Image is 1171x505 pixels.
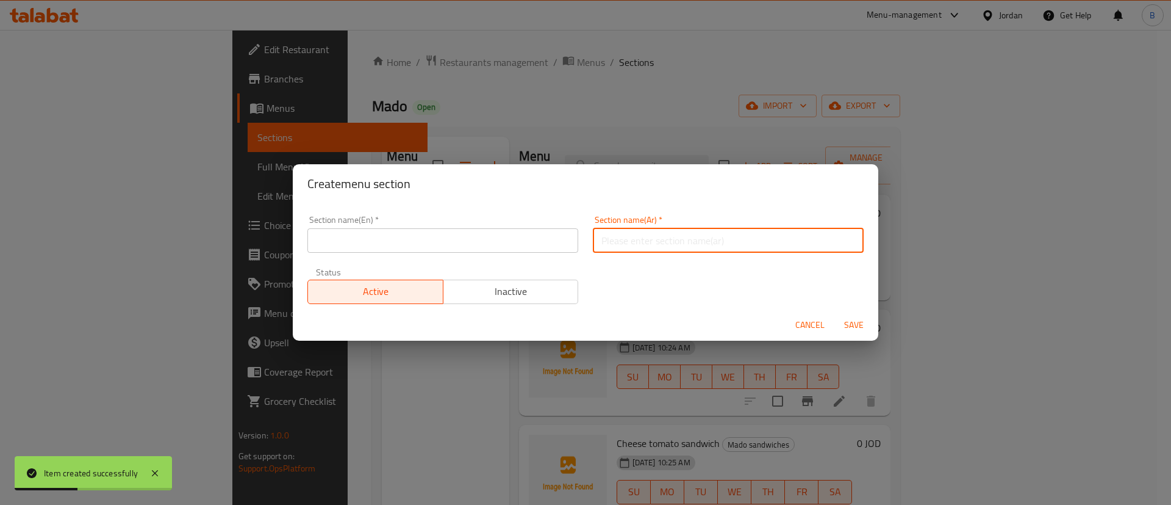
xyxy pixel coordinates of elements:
[313,283,439,300] span: Active
[839,318,868,333] span: Save
[443,280,579,304] button: Inactive
[795,318,825,333] span: Cancel
[593,228,864,253] input: Please enter section name(ar)
[307,228,578,253] input: Please enter section name(en)
[44,467,138,480] div: Item created successfully
[790,314,829,336] button: Cancel
[448,283,574,300] span: Inactive
[307,174,864,194] h2: Create menu section
[307,280,443,304] button: Active
[834,314,873,336] button: Save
